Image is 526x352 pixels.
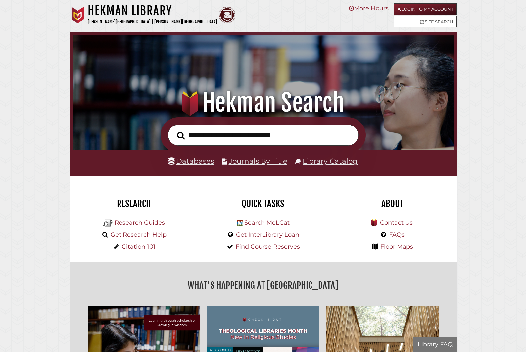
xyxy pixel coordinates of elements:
[244,219,290,226] a: Search MeLCat
[122,243,156,250] a: Citation 101
[219,7,235,23] img: Calvin Theological Seminary
[103,218,113,228] img: Hekman Library Logo
[389,231,405,238] a: FAQs
[349,5,389,12] a: More Hours
[168,157,214,165] a: Databases
[74,278,452,293] h2: What's Happening at [GEOGRAPHIC_DATA]
[88,3,217,18] h1: Hekman Library
[394,16,457,27] a: Site Search
[174,130,188,142] button: Search
[303,157,358,165] a: Library Catalog
[88,18,217,25] p: [PERSON_NAME][GEOGRAPHIC_DATA] | [PERSON_NAME][GEOGRAPHIC_DATA]
[229,157,287,165] a: Journals By Title
[74,198,194,209] h2: Research
[204,198,323,209] h2: Quick Tasks
[177,131,185,140] i: Search
[237,220,243,226] img: Hekman Library Logo
[394,3,457,15] a: Login to My Account
[333,198,452,209] h2: About
[111,231,167,238] a: Get Research Help
[70,7,86,23] img: Calvin University
[236,243,300,250] a: Find Course Reserves
[115,219,165,226] a: Research Guides
[380,243,413,250] a: Floor Maps
[236,231,299,238] a: Get InterLibrary Loan
[80,88,445,117] h1: Hekman Search
[380,219,413,226] a: Contact Us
